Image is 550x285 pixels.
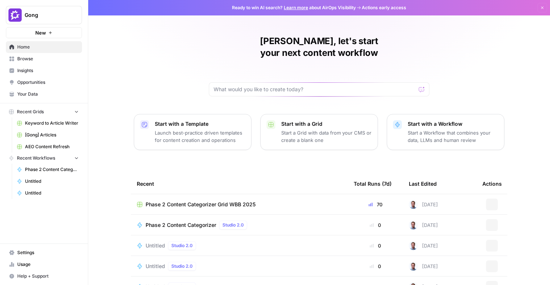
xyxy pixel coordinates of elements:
span: Your Data [17,91,79,97]
p: Start with a Workflow [408,120,498,128]
div: [DATE] [409,262,438,271]
span: Keyword to Article Writer [25,120,79,127]
span: Usage [17,261,79,268]
span: Recent Grids [17,108,44,115]
button: New [6,27,82,38]
p: Start with a Template [155,120,245,128]
a: UntitledStudio 2.0 [137,262,342,271]
span: Insights [17,67,79,74]
img: bf076u973kud3p63l3g8gndu11n6 [409,241,418,250]
img: bf076u973kud3p63l3g8gndu11n6 [409,262,418,271]
div: Last Edited [409,174,437,194]
button: Help + Support [6,270,82,282]
a: Phase 2 Content CategorizerStudio 2.0 [137,221,342,229]
span: Settings [17,249,79,256]
a: Your Data [6,88,82,100]
span: Untitled [146,263,165,270]
h1: [PERSON_NAME], let's start your next content workflow [209,35,429,59]
button: Start with a GridStart a Grid with data from your CMS or create a blank one [260,114,378,150]
div: 0 [354,221,397,229]
span: Ready to win AI search? about AirOps Visibility [232,4,356,11]
img: bf076u973kud3p63l3g8gndu11n6 [409,221,418,229]
button: Start with a TemplateLaunch best-practice driven templates for content creation and operations [134,114,251,150]
span: Phase 2 Content Categorizer Grid WBB 2025 [146,201,256,208]
span: Untitled [25,190,79,196]
button: Workspace: Gong [6,6,82,24]
p: Start a Grid with data from your CMS or create a blank one [281,129,372,144]
div: Total Runs (7d) [354,174,392,194]
a: Usage [6,259,82,270]
button: Start with a WorkflowStart a Workflow that combines your data, LLMs and human review [387,114,504,150]
p: Start a Workflow that combines your data, LLMs and human review [408,129,498,144]
span: Phase 2 Content Categorizer [146,221,216,229]
div: 70 [354,201,397,208]
a: Phase 2 Content Categorizer [14,164,82,175]
span: AEO Content Refresh [25,143,79,150]
a: Browse [6,53,82,65]
div: 0 [354,242,397,249]
a: Settings [6,247,82,259]
span: Opportunities [17,79,79,86]
a: [Gong] Articles [14,129,82,141]
span: New [35,29,46,36]
span: Browse [17,56,79,62]
p: Start with a Grid [281,120,372,128]
a: Untitled [14,175,82,187]
a: Home [6,41,82,53]
a: Phase 2 Content Categorizer Grid WBB 2025 [137,201,342,208]
div: Actions [482,174,502,194]
span: Gong [25,11,69,19]
div: [DATE] [409,221,438,229]
span: Home [17,44,79,50]
span: Help + Support [17,273,79,279]
button: Recent Workflows [6,153,82,164]
span: Phase 2 Content Categorizer [25,166,79,173]
span: Studio 2.0 [171,263,193,270]
img: Gong Logo [8,8,22,22]
span: Recent Workflows [17,155,55,161]
a: UntitledStudio 2.0 [137,241,342,250]
div: [DATE] [409,241,438,250]
span: Actions early access [362,4,406,11]
input: What would you like to create today? [214,86,416,93]
a: AEO Content Refresh [14,141,82,153]
p: Launch best-practice driven templates for content creation and operations [155,129,245,144]
a: Untitled [14,187,82,199]
div: Recent [137,174,342,194]
img: bf076u973kud3p63l3g8gndu11n6 [409,200,418,209]
div: 0 [354,263,397,270]
a: Keyword to Article Writer [14,117,82,129]
button: Recent Grids [6,106,82,117]
span: Studio 2.0 [222,222,244,228]
a: Insights [6,65,82,76]
span: Studio 2.0 [171,242,193,249]
div: [DATE] [409,200,438,209]
span: [Gong] Articles [25,132,79,138]
span: Untitled [25,178,79,185]
a: Opportunities [6,76,82,88]
span: Untitled [146,242,165,249]
a: Learn more [284,5,308,10]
